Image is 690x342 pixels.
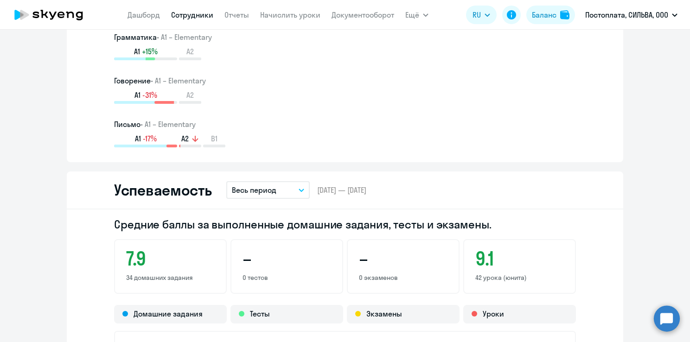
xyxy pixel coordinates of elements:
[141,120,196,129] span: • A1 – Elementary
[475,247,564,270] h3: 9.1
[143,133,157,144] span: -17%
[171,10,213,19] a: Сотрудники
[475,273,564,282] p: 42 урока (юнита)
[211,133,217,144] span: B1
[232,184,276,196] p: Весь период
[359,247,447,270] h3: –
[181,133,189,144] span: A2
[466,6,497,24] button: RU
[128,10,160,19] a: Дашборд
[224,10,249,19] a: Отчеты
[473,9,481,20] span: RU
[126,247,215,270] h3: 7.9
[135,133,141,144] span: A1
[114,181,211,199] h2: Успеваемость
[114,305,227,323] div: Домашние задания
[134,90,141,100] span: A1
[126,273,215,282] p: 34 домашних задания
[560,10,569,19] img: balance
[114,119,576,130] h3: Письмо
[405,9,419,20] span: Ещё
[226,181,310,199] button: Весь период
[243,273,331,282] p: 0 тестов
[532,9,556,20] div: Баланс
[359,273,447,282] p: 0 экзаменов
[581,4,682,26] button: Постоплата, СИЛЬВА, ООО
[405,6,428,24] button: Ещё
[157,32,212,42] span: • A1 – Elementary
[230,305,343,323] div: Тесты
[347,305,460,323] div: Экзамены
[186,46,194,57] span: A2
[114,32,576,43] h3: Грамматика
[463,305,576,323] div: Уроки
[332,10,394,19] a: Документооборот
[260,10,320,19] a: Начислить уроки
[151,76,206,85] span: • A1 – Elementary
[134,46,140,57] span: A1
[114,75,576,86] h3: Говорение
[526,6,575,24] button: Балансbalance
[186,90,194,100] span: A2
[142,90,157,100] span: -31%
[585,9,668,20] p: Постоплата, СИЛЬВА, ООО
[142,46,158,57] span: +15%
[317,185,366,195] span: [DATE] — [DATE]
[114,217,576,232] h2: Средние баллы за выполненные домашние задания, тесты и экзамены.
[243,247,331,270] h3: –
